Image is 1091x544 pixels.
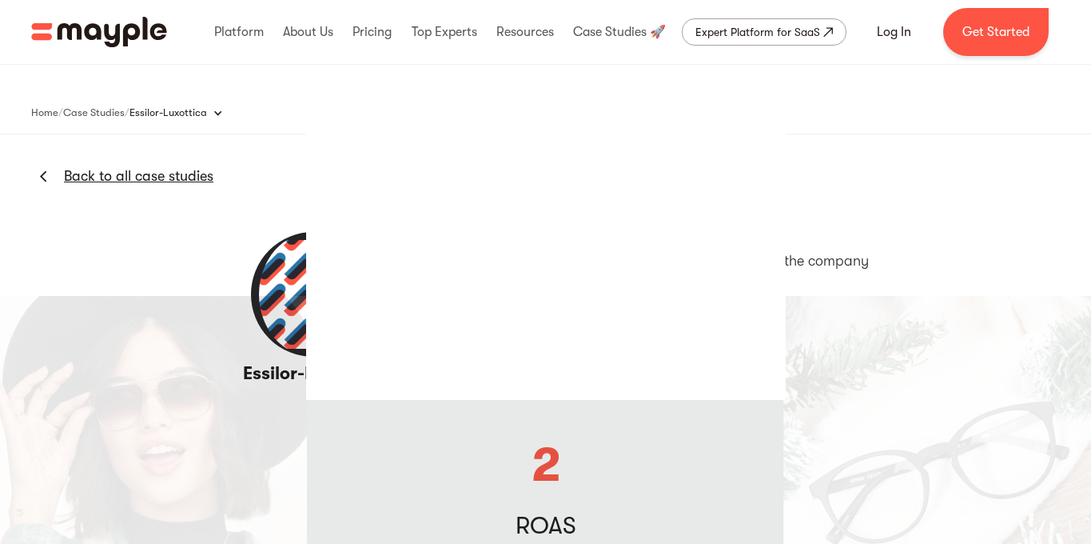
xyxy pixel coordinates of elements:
div: / [58,105,63,121]
div: Essilor-Luxottica [129,97,239,129]
img: Essilor-Luxottica [249,230,377,358]
div: Platform [210,6,268,58]
a: home [31,17,167,47]
div: Top Experts [408,6,481,58]
div: Pricing [348,6,396,58]
img: blank image [306,80,786,400]
img: Mayple logo [31,17,167,47]
a: Back to all case studies [64,166,213,186]
a: Log In [858,13,930,51]
div: / [125,105,129,121]
a: Expert Platform for SaaS [682,18,846,46]
div: Essilor-Luxottica [129,105,207,121]
div: About Us [279,6,337,58]
a: Home [31,103,58,122]
div: Resources [492,6,558,58]
div: Expert Platform for SaaS [695,22,820,42]
a: Case Studies [63,103,125,122]
a: Get Started [943,8,1049,56]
